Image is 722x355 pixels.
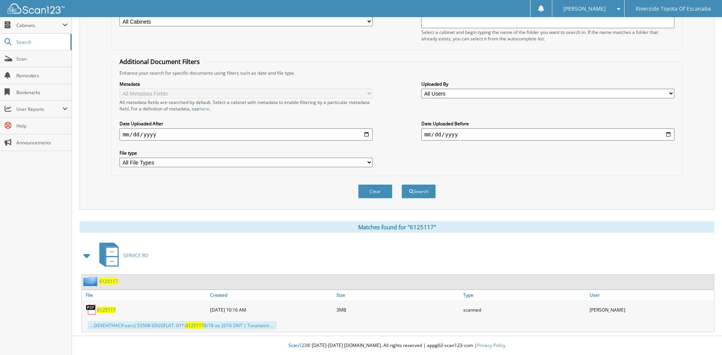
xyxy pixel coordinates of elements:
span: Scan [16,56,68,62]
a: SERVICE RO [95,240,148,270]
div: Matches found for "6125117" [80,221,714,233]
div: [DATE] 10:16 AM [208,302,335,317]
a: Privacy Policy [477,342,505,349]
a: 6125117 [97,307,116,313]
span: Bookmarks [16,89,68,96]
input: start [120,128,373,141]
a: Type [461,290,588,300]
span: 6125117 [185,322,204,329]
a: here [199,106,209,112]
a: User [588,290,714,300]
div: © [DATE]-[DATE] [DOMAIN_NAME]. All rights reserved | appg02-scan123-com | [72,336,722,355]
label: Date Uploaded Before [421,120,674,127]
a: Created [208,290,335,300]
a: File [82,290,208,300]
legend: Additional Document Filters [116,58,204,66]
span: Scan123 [288,342,307,349]
div: 3MB [335,302,461,317]
label: Uploaded By [421,81,674,87]
div: ...DEXEHTHACR ears) 53508 65GOFLAT: 01*: 8/18 oe 2016 ONT | Tonatiatot ... [88,321,277,330]
iframe: Chat Widget [684,318,722,355]
label: Date Uploaded After [120,120,373,127]
div: Select a cabinet and begin typing the name of the folder you want to search in. If the name match... [421,29,674,42]
a: 6125117 [99,278,118,285]
span: Reminders [16,72,68,79]
span: SERVICE RO [123,252,148,259]
label: File type [120,150,373,156]
span: User Reports [16,106,62,112]
span: Riverside Toyota Of Escanaba [636,6,711,11]
button: Clear [358,184,392,198]
img: PDF.png [86,304,97,315]
div: All metadata fields are searched by default. Select a cabinet with metadata to enable filtering b... [120,99,373,112]
div: Enhance your search for specific documents using filters such as date and file type. [116,70,678,76]
input: end [421,128,674,141]
img: scan123-logo-white.svg [8,3,65,14]
span: [PERSON_NAME] [563,6,606,11]
span: Cabinets [16,22,62,29]
label: Metadata [120,81,373,87]
div: [PERSON_NAME] [588,302,714,317]
div: scanned [461,302,588,317]
span: Search [16,39,67,45]
img: folder2.png [83,277,99,286]
span: Announcements [16,139,68,146]
span: Help [16,123,68,129]
button: Search [402,184,436,198]
a: Size [335,290,461,300]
